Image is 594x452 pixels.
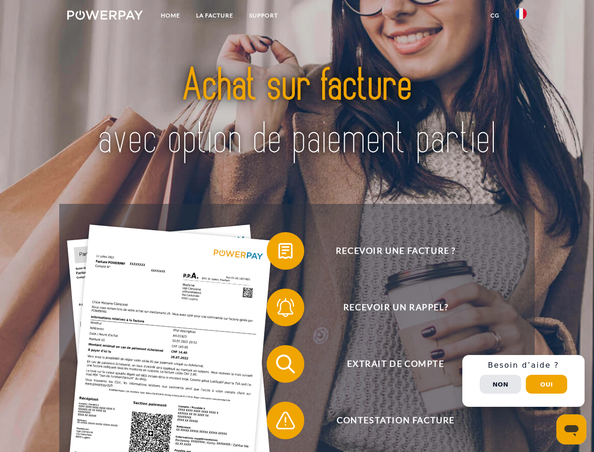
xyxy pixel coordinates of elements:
button: Recevoir une facture ? [267,232,511,270]
span: Contestation Facture [280,402,511,439]
button: Non [480,375,521,394]
img: logo-powerpay-white.svg [67,10,143,20]
iframe: Bouton de lancement de la fenêtre de messagerie [556,414,586,444]
a: CG [483,7,507,24]
div: Schnellhilfe [462,355,585,407]
span: Recevoir un rappel? [280,289,511,326]
span: Recevoir une facture ? [280,232,511,270]
a: Home [153,7,188,24]
img: qb_bill.svg [274,239,297,263]
a: LA FACTURE [188,7,241,24]
button: Extrait de compte [267,345,511,383]
a: Support [241,7,286,24]
img: qb_bell.svg [274,296,297,319]
h3: Besoin d’aide ? [468,361,579,370]
img: fr [515,8,527,19]
img: qb_warning.svg [274,409,297,432]
button: Recevoir un rappel? [267,289,511,326]
img: title-powerpay_fr.svg [90,45,504,180]
img: qb_search.svg [274,352,297,376]
button: Oui [526,375,567,394]
span: Extrait de compte [280,345,511,383]
button: Contestation Facture [267,402,511,439]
